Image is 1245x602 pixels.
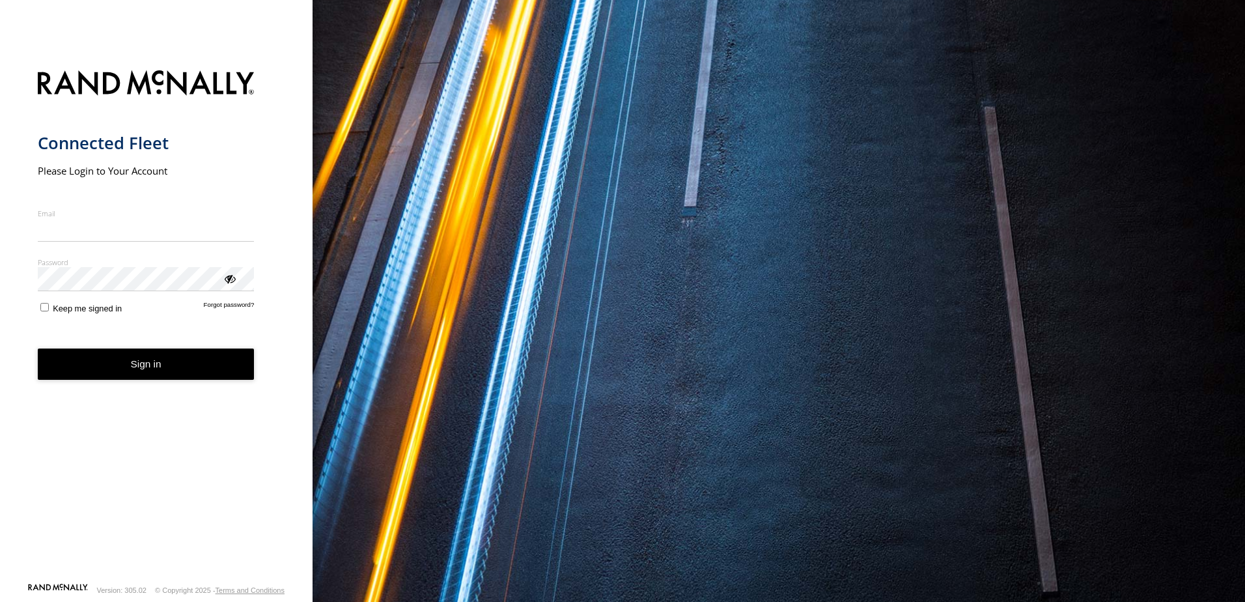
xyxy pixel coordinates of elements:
[38,63,275,582] form: main
[38,257,255,267] label: Password
[155,586,285,594] div: © Copyright 2025 -
[38,164,255,177] h2: Please Login to Your Account
[97,586,147,594] div: Version: 305.02
[204,301,255,313] a: Forgot password?
[38,68,255,101] img: Rand McNally
[38,132,255,154] h1: Connected Fleet
[216,586,285,594] a: Terms and Conditions
[38,208,255,218] label: Email
[53,304,122,313] span: Keep me signed in
[40,303,49,311] input: Keep me signed in
[223,272,236,285] div: ViewPassword
[28,584,88,597] a: Visit our Website
[38,349,255,380] button: Sign in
